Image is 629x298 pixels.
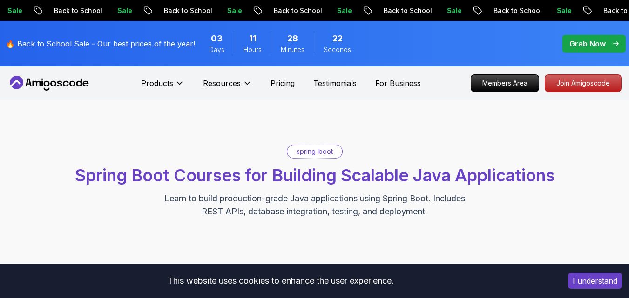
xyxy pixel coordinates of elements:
span: 28 Minutes [287,32,298,45]
a: Pricing [271,78,295,89]
p: Back to School [560,6,623,15]
p: Grab Now [569,38,606,49]
p: Sale [74,6,104,15]
p: Back to School [340,6,404,15]
p: Resources [203,78,241,89]
p: Learn to build production-grade Java applications using Spring Boot. Includes REST APIs, database... [158,192,471,218]
p: Sale [404,6,433,15]
span: 22 Seconds [332,32,343,45]
button: Accept cookies [568,273,622,289]
span: 3 Days [211,32,223,45]
p: Join Amigoscode [545,75,621,92]
p: Sale [514,6,543,15]
p: Back to School [230,6,294,15]
a: Join Amigoscode [545,74,622,92]
p: Back to School [121,6,184,15]
p: Back to School [11,6,74,15]
div: This website uses cookies to enhance the user experience. [7,271,554,291]
span: 11 Hours [249,32,257,45]
p: Sale [184,6,214,15]
p: spring-boot [297,147,333,156]
a: Members Area [471,74,539,92]
p: Sale [294,6,324,15]
span: Seconds [324,45,351,54]
a: Testimonials [313,78,357,89]
p: Back to School [450,6,514,15]
p: Products [141,78,173,89]
span: Hours [243,45,262,54]
span: Spring Boot Courses for Building Scalable Java Applications [75,165,555,185]
button: Resources [203,78,252,96]
span: Days [209,45,224,54]
span: Minutes [281,45,304,54]
button: Products [141,78,184,96]
p: Members Area [471,75,539,92]
a: For Business [375,78,421,89]
p: 🔥 Back to School Sale - Our best prices of the year! [6,38,195,49]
